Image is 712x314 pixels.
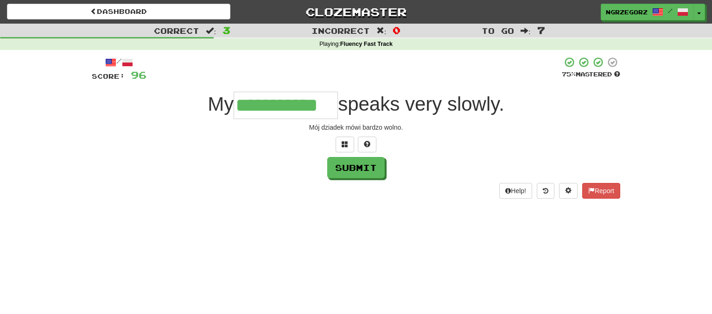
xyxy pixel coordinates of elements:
span: Incorrect [311,26,370,35]
span: 75 % [562,70,576,78]
span: : [521,27,531,35]
button: Switch sentence to multiple choice alt+p [336,137,354,152]
a: Dashboard [7,4,230,19]
div: Mój dziadek mówi bardzo wolno. [92,123,620,132]
span: ngrzegorz [606,8,648,16]
span: Correct [154,26,199,35]
button: Single letter hint - you only get 1 per sentence and score half the points! alt+h [358,137,376,152]
span: : [206,27,216,35]
span: / [668,7,673,14]
span: 0 [393,25,400,36]
a: ngrzegorz / [601,4,693,20]
span: 7 [537,25,545,36]
span: My [208,93,234,115]
div: Mastered [562,70,620,79]
span: 96 [131,69,146,81]
strong: Fluency Fast Track [340,41,393,47]
a: Clozemaster [244,4,468,20]
div: / [92,57,146,68]
button: Submit [327,157,385,178]
span: Score: [92,72,125,80]
button: Round history (alt+y) [537,183,554,199]
span: To go [482,26,514,35]
span: : [376,27,387,35]
button: Help! [499,183,532,199]
button: Report [582,183,620,199]
span: speaks very slowly. [338,93,504,115]
span: 3 [222,25,230,36]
